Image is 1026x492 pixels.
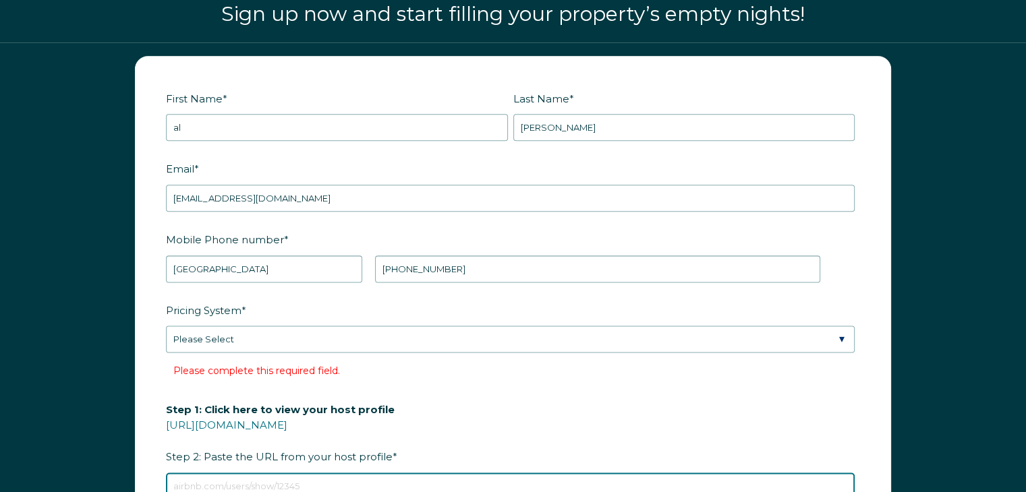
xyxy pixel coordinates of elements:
span: First Name [166,88,223,109]
span: Pricing System [166,300,241,321]
span: Step 1: Click here to view your host profile [166,399,395,420]
span: Step 2: Paste the URL from your host profile [166,399,395,467]
a: [URL][DOMAIN_NAME] [166,419,287,431]
label: Please complete this required field. [173,365,340,377]
span: Sign up now and start filling your property’s empty nights! [221,1,805,26]
span: Email [166,158,194,179]
span: Last Name [513,88,569,109]
span: Mobile Phone number [166,229,284,250]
